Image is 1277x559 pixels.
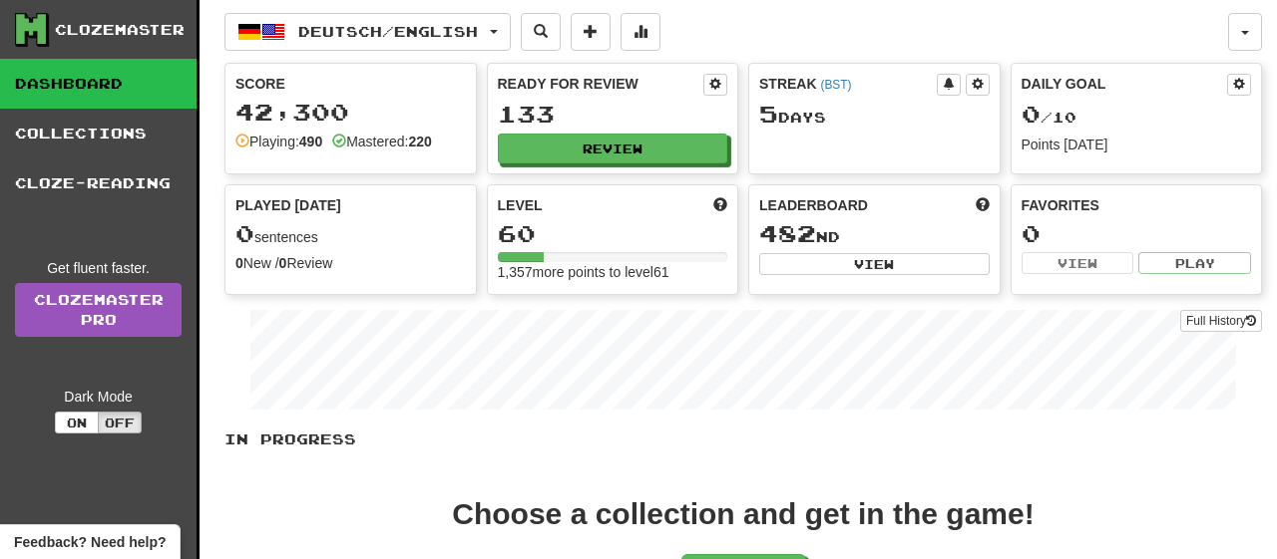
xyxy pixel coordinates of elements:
button: Play [1138,252,1251,274]
div: Daily Goal [1022,74,1228,96]
div: Favorites [1022,195,1252,215]
div: Dark Mode [15,387,182,407]
span: Leaderboard [759,195,868,215]
span: Deutsch / English [298,23,478,40]
div: nd [759,221,990,247]
span: Open feedback widget [14,532,166,552]
strong: 490 [299,134,322,149]
div: 1,357 more points to level 61 [498,262,728,282]
a: ClozemasterPro [15,283,182,337]
button: Review [498,134,728,163]
button: Deutsch/English [224,13,511,51]
div: Day s [759,102,990,128]
button: View [1022,252,1134,274]
div: New / Review [235,253,466,273]
span: 0 [235,219,254,247]
button: More stats [621,13,660,51]
button: Off [98,412,142,433]
div: 0 [1022,221,1252,246]
div: Get fluent faster. [15,258,182,278]
div: Score [235,74,466,94]
div: Mastered: [332,132,432,151]
button: Search sentences [521,13,561,51]
div: 133 [498,102,728,127]
span: / 10 [1022,109,1076,126]
p: In Progress [224,429,1262,449]
div: 60 [498,221,728,246]
span: This week in points, UTC [976,195,990,215]
strong: 220 [408,134,431,149]
button: View [759,253,990,275]
strong: 0 [279,255,287,271]
span: 0 [1022,100,1041,128]
div: 42,300 [235,100,466,125]
div: Choose a collection and get in the game! [452,499,1034,529]
span: Level [498,195,543,215]
button: Full History [1180,310,1262,332]
strong: 0 [235,255,243,271]
div: Streak [759,74,937,94]
button: On [55,412,99,433]
span: 482 [759,219,816,247]
div: sentences [235,221,466,247]
div: Clozemaster [55,20,185,40]
div: Playing: [235,132,322,151]
span: Played [DATE] [235,195,341,215]
button: Add sentence to collection [571,13,611,51]
div: Points [DATE] [1022,135,1252,154]
a: (BST) [820,78,851,92]
span: Score more points to level up [713,195,727,215]
span: 5 [759,100,778,128]
div: Ready for Review [498,74,704,94]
